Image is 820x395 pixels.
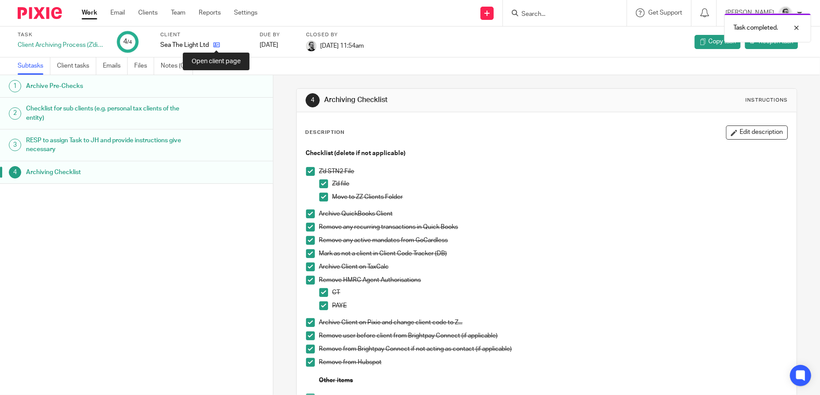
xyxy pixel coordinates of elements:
img: Jack_2025.jpg [306,41,317,51]
a: Emails [103,57,128,75]
p: Archive QuickBooks Client [319,209,788,218]
label: Due by [260,31,295,38]
a: Audit logs [200,57,234,75]
p: Move to ZZ Clients Folder [333,193,788,201]
a: Subtasks [18,57,50,75]
h1: RESP to assign Task to JH and provide instructions give necessary [26,134,185,156]
p: Archive Client on Pixie and change client code to Z... [319,318,788,327]
p: Remove HMRC Agent Authorisations [319,276,788,285]
small: /4 [127,40,132,45]
img: Jack_2025.jpg [778,6,793,20]
a: Clients [138,8,158,17]
div: [DATE] [260,41,295,49]
a: Client tasks [57,57,96,75]
h1: Archiving Checklist [26,166,185,179]
p: Description [306,129,345,136]
p: Z'd STN2 File [319,167,788,176]
p: PAYE [333,301,788,310]
p: Remove from Brightpay Connect if not acting as contact (if applicable) [319,345,788,353]
h1: Archive Pre-Checks [26,80,185,93]
label: Client [160,31,249,38]
h1: Checklist for sub clients (e.g. personal tax clients of the entity) [26,102,185,125]
a: Files [134,57,154,75]
p: Remove user before client from Brightpay Connect (if applicable) [319,331,788,340]
strong: Checklist (delete if not applicable) [306,150,406,156]
a: Work [82,8,97,17]
div: Client Archiving Process (Z'ding) [18,41,106,49]
p: Remove any active mandates from GoCardless [319,236,788,245]
a: Notes (0) [161,57,193,75]
div: 3 [9,139,21,151]
a: Email [110,8,125,17]
div: 2 [9,107,21,120]
p: Task completed. [733,23,778,32]
span: [DATE] 11:54am [320,42,364,49]
div: Instructions [745,97,788,104]
a: Reports [199,8,221,17]
div: 4 [123,37,132,47]
button: Edit description [726,125,788,140]
p: Z'd file [333,179,788,188]
p: Mark as not a client in Client Code Tracker (DB) [319,249,788,258]
label: Task [18,31,106,38]
p: Remove from Hubspot [319,358,788,367]
a: Team [171,8,185,17]
div: 4 [9,166,21,179]
p: Archive Client on TaxCalc [319,262,788,271]
h1: Archiving Checklist [324,95,565,105]
div: 4 [306,93,320,107]
p: Sea The Light Ltd [160,41,209,49]
div: 1 [9,80,21,92]
strong: Other items [319,377,353,384]
img: Pixie [18,7,62,19]
label: Closed by [306,31,364,38]
p: Remove any recurring transactions in Quick Books [319,223,788,232]
a: Settings [234,8,257,17]
p: CT [333,288,788,297]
